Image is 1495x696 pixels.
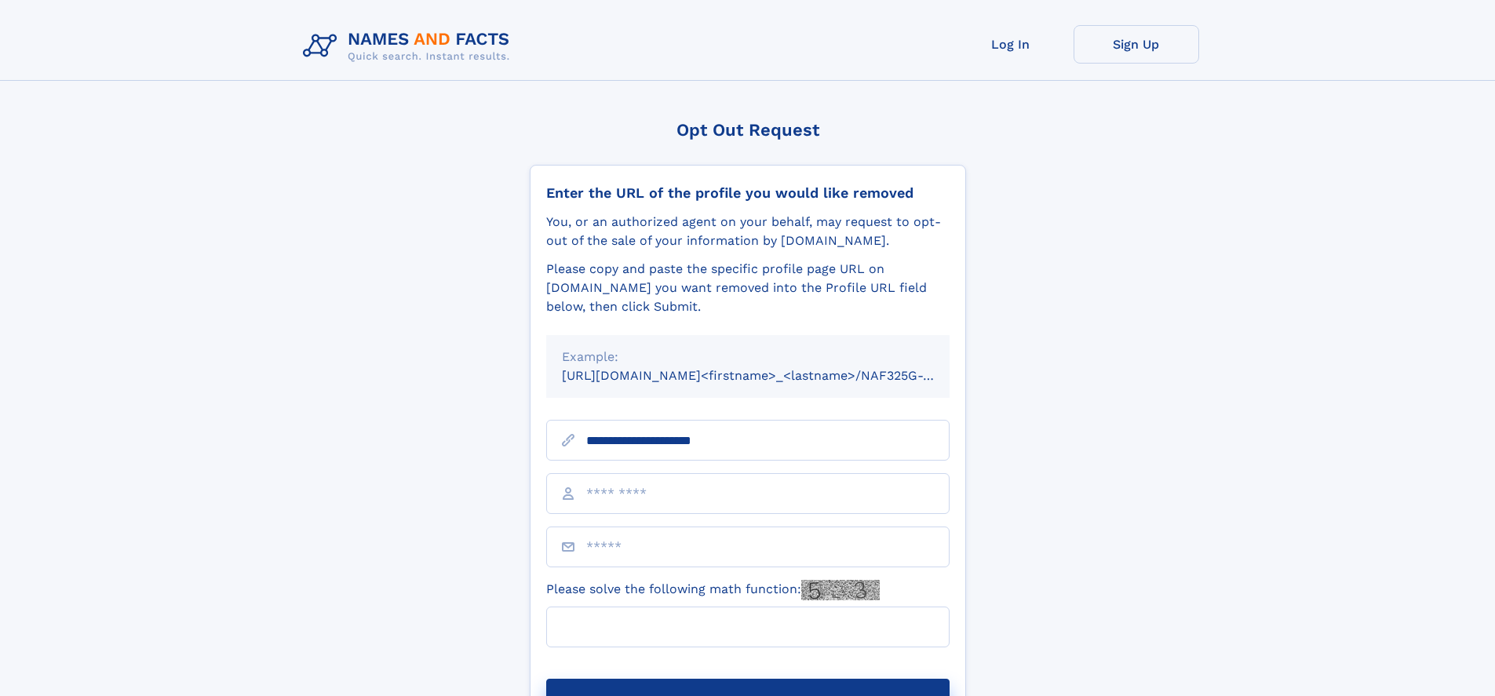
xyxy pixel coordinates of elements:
img: Logo Names and Facts [297,25,523,67]
a: Sign Up [1074,25,1199,64]
a: Log In [948,25,1074,64]
div: You, or an authorized agent on your behalf, may request to opt-out of the sale of your informatio... [546,213,950,250]
small: [URL][DOMAIN_NAME]<firstname>_<lastname>/NAF325G-xxxxxxxx [562,368,979,383]
div: Opt Out Request [530,120,966,140]
div: Please copy and paste the specific profile page URL on [DOMAIN_NAME] you want removed into the Pr... [546,260,950,316]
label: Please solve the following math function: [546,580,880,600]
div: Enter the URL of the profile you would like removed [546,184,950,202]
div: Example: [562,348,934,366]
